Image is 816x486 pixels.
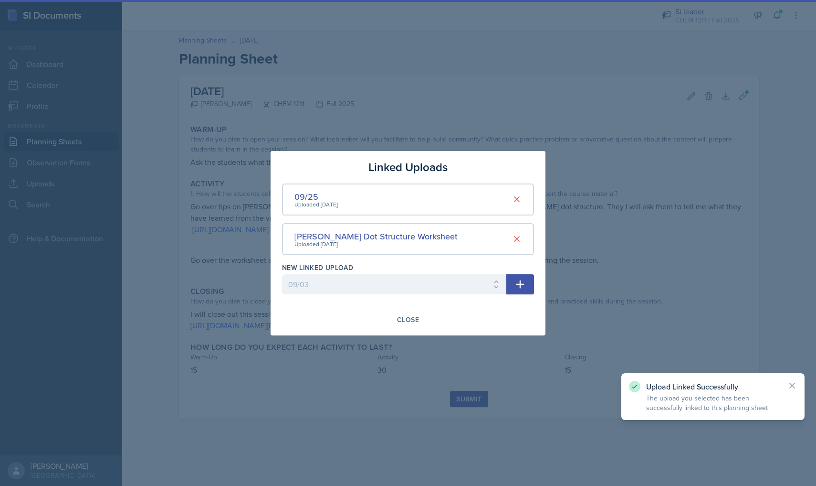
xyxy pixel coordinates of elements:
[294,230,458,243] div: [PERSON_NAME] Dot Structure Worksheet
[391,312,425,328] button: Close
[397,316,419,324] div: Close
[294,190,338,203] div: 09/25
[294,240,458,248] div: Uploaded [DATE]
[368,159,448,176] h3: Linked Uploads
[282,263,353,272] label: New Linked Upload
[646,393,780,412] p: The upload you selected has been successfully linked to this planning sheet
[646,382,780,391] p: Upload Linked Successfully
[294,200,338,209] div: Uploaded [DATE]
